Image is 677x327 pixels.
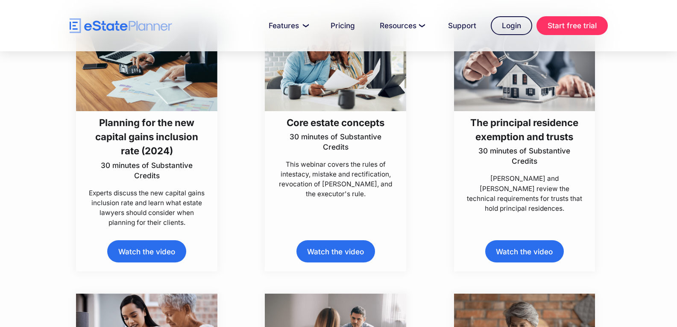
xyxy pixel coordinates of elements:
[88,188,206,228] p: Experts discuss the new capital gains inclusion rate and learn what estate lawyers should conside...
[438,17,487,34] a: Support
[320,17,365,34] a: Pricing
[466,146,583,166] p: 30 minutes of Substantive Credits
[466,174,583,213] p: [PERSON_NAME] and [PERSON_NAME] review the technical requirements for trusts that hold principal ...
[485,240,564,262] a: Watch the video
[454,22,595,213] a: The principal residence exemption and trusts30 minutes of Substantive Credits[PERSON_NAME] and [P...
[277,159,395,199] p: This webinar covers the rules of intestacy, mistake and rectification, revocation of [PERSON_NAME...
[107,240,186,262] a: Watch the video
[277,115,395,130] h3: Core estate concepts
[76,22,217,227] a: Planning for the new capital gains inclusion rate (2024)30 minutes of Substantive CreditsExperts ...
[536,16,608,35] a: Start free trial
[466,115,583,144] h3: The principal residence exemption and trusts
[296,240,375,262] a: Watch the video
[70,18,172,33] a: home
[88,115,206,158] h3: Planning for the new capital gains inclusion rate (2024)
[265,22,406,199] a: Core estate concepts30 minutes of Substantive CreditsThis webinar covers the rules of intestacy, ...
[88,160,206,181] p: 30 minutes of Substantive Credits
[258,17,316,34] a: Features
[491,16,532,35] a: Login
[369,17,434,34] a: Resources
[277,132,395,152] p: 30 minutes of Substantive Credits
